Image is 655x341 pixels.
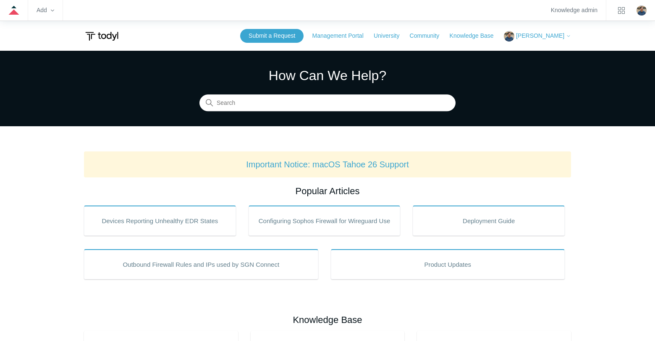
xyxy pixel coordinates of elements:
zd-hc-trigger: Click your profile icon to open the profile menu [637,5,647,16]
a: Devices Reporting Unhealthy EDR States [84,206,236,236]
a: Community [410,31,448,40]
button: [PERSON_NAME] [504,31,571,42]
span: [PERSON_NAME] [516,32,564,39]
a: Management Portal [312,31,372,40]
a: Knowledge admin [551,8,597,13]
img: Todyl Support Center Help Center home page [84,29,120,44]
h2: Knowledge Base [84,313,571,327]
a: Knowledge Base [450,31,502,40]
a: Important Notice: macOS Tahoe 26 Support [246,160,409,169]
a: Submit a Request [240,29,304,43]
a: Deployment Guide [413,206,565,236]
a: Product Updates [331,249,565,279]
a: Outbound Firewall Rules and IPs used by SGN Connect [84,249,318,279]
h1: How Can We Help? [199,65,456,86]
zd-hc-trigger: Add [37,8,54,13]
h2: Popular Articles [84,184,571,198]
a: University [374,31,408,40]
input: Search [199,95,456,112]
img: user avatar [637,5,647,16]
a: Configuring Sophos Firewall for Wireguard Use [249,206,401,236]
